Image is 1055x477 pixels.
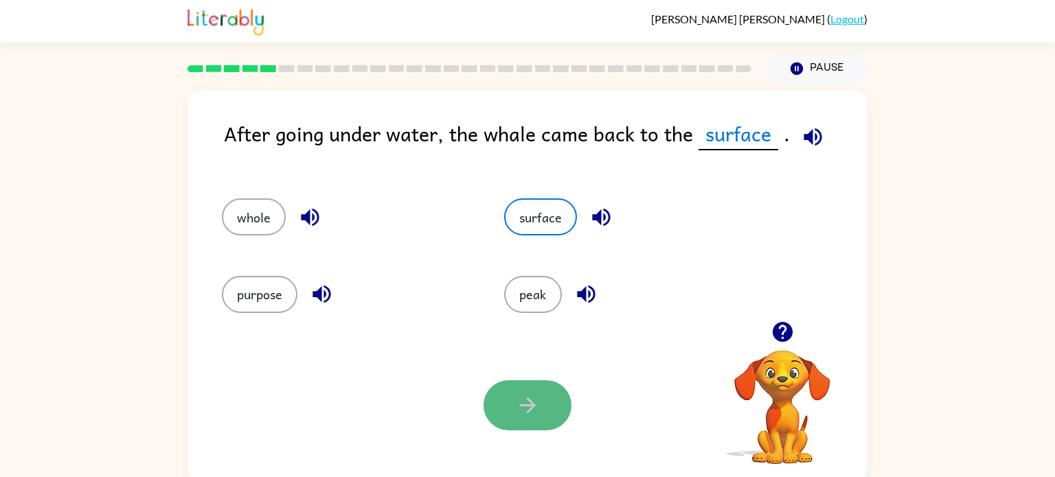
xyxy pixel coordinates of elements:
[830,12,864,25] a: Logout
[699,118,778,150] span: surface
[651,12,827,25] span: [PERSON_NAME] [PERSON_NAME]
[768,53,867,84] button: Pause
[714,329,851,466] video: Your browser must support playing .mp4 files to use Literably. Please try using another browser.
[504,198,577,235] button: surface
[504,276,562,313] button: peak
[222,198,286,235] button: whole
[222,276,297,313] button: purpose
[224,118,867,171] div: After going under water, the whale came back to the .
[651,12,867,25] div: ( )
[188,5,264,36] img: Literably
